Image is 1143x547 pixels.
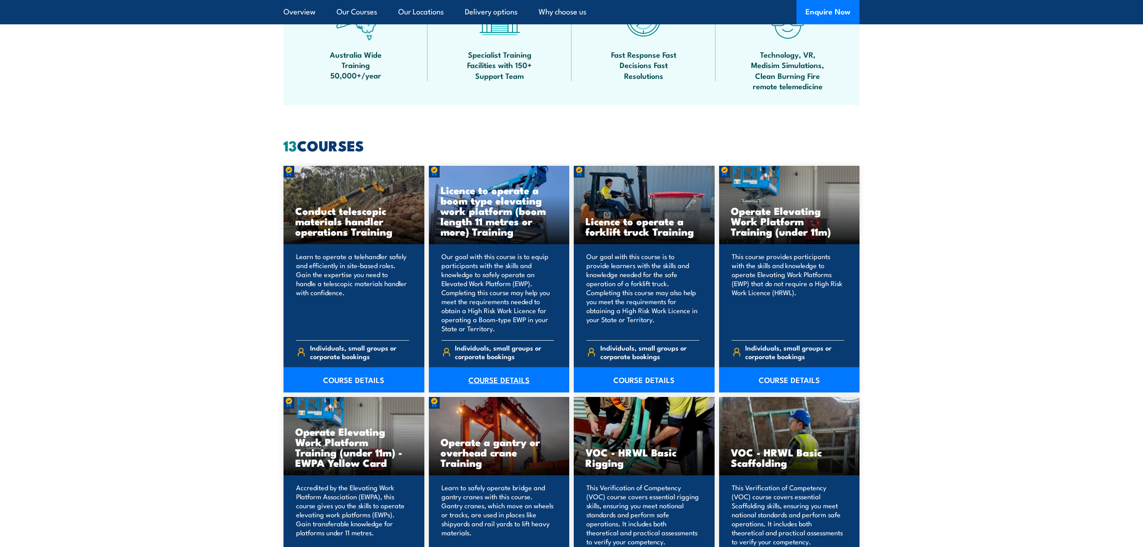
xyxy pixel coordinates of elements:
span: Australia Wide Training 50,000+/year [315,49,396,81]
span: Individuals, small groups or corporate bookings [600,343,699,360]
strong: 13 [283,134,297,156]
h3: VOC - HRWL Basic Scaffolding [731,447,848,468]
a: COURSE DETAILS [429,367,570,392]
h3: Operate Elevating Work Platform Training (under 11m) [731,205,848,237]
h3: Licence to operate a boom type elevating work platform (boom length 11 metres or more) Training [441,185,558,237]
h2: COURSES [283,139,859,151]
a: COURSE DETAILS [283,367,424,392]
h3: Conduct telescopic materials handler operations Training [295,205,413,237]
h3: Operate a gantry or overhead crane Training [441,437,558,468]
p: Our goal with this course is to provide learners with the skills and knowledge needed for the saf... [586,252,699,333]
span: Specialist Training Facilities with 150+ Support Team [459,49,540,81]
span: Technology, VR, Medisim Simulations, Clean Burning Fire remote telemedicine [747,49,828,91]
h3: Licence to operate a forklift truck Training [585,216,703,237]
p: Our goal with this course is to equip participants with the skills and knowledge to safely operat... [441,252,554,333]
span: Individuals, small groups or corporate bookings [745,343,844,360]
p: Learn to safely operate bridge and gantry cranes with this course. Gantry cranes, which move on w... [441,483,554,546]
span: Fast Response Fast Decisions Fast Resolutions [603,49,684,81]
h3: VOC - HRWL Basic Rigging [585,447,703,468]
p: This Verification of Competency (VOC) course covers essential Scaffolding skills, ensuring you me... [732,483,845,546]
p: This course provides participants with the skills and knowledge to operate Elevating Work Platfor... [732,252,845,333]
a: COURSE DETAILS [719,367,860,392]
p: Learn to operate a telehandler safely and efficiently in site-based roles. Gain the expertise you... [296,252,409,333]
span: Individuals, small groups or corporate bookings [310,343,409,360]
p: Accredited by the Elevating Work Platform Association (EWPA), this course gives you the skills to... [296,483,409,546]
span: Individuals, small groups or corporate bookings [455,343,554,360]
h3: Operate Elevating Work Platform Training (under 11m) - EWPA Yellow Card [295,426,413,468]
p: This Verification of Competency (VOC) course covers essential rigging skills, ensuring you meet n... [586,483,699,546]
a: COURSE DETAILS [574,367,715,392]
